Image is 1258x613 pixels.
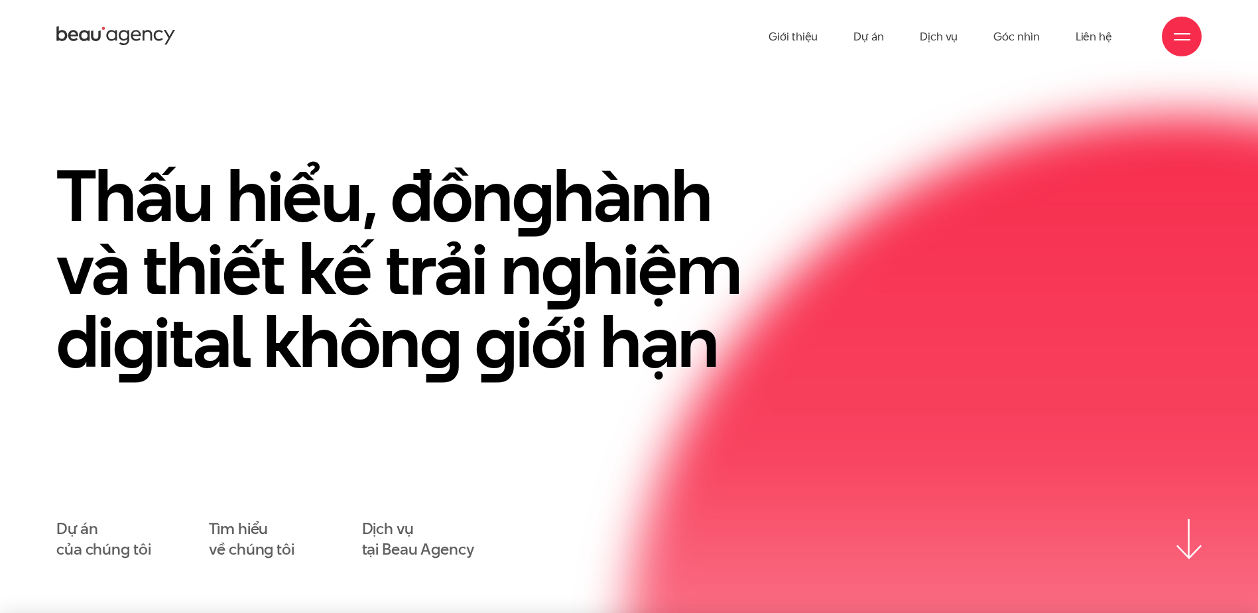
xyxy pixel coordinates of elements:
[56,519,151,560] a: Dự áncủa chúng tôi
[475,292,516,391] en: g
[209,519,294,560] a: Tìm hiểuvề chúng tôi
[541,219,582,318] en: g
[512,146,553,245] en: g
[56,159,786,378] h1: Thấu hiểu, đồn hành và thiết kế trải n hiệm di ital khôn iới hạn
[420,292,461,391] en: g
[113,292,154,391] en: g
[362,519,474,560] a: Dịch vụtại Beau Agency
